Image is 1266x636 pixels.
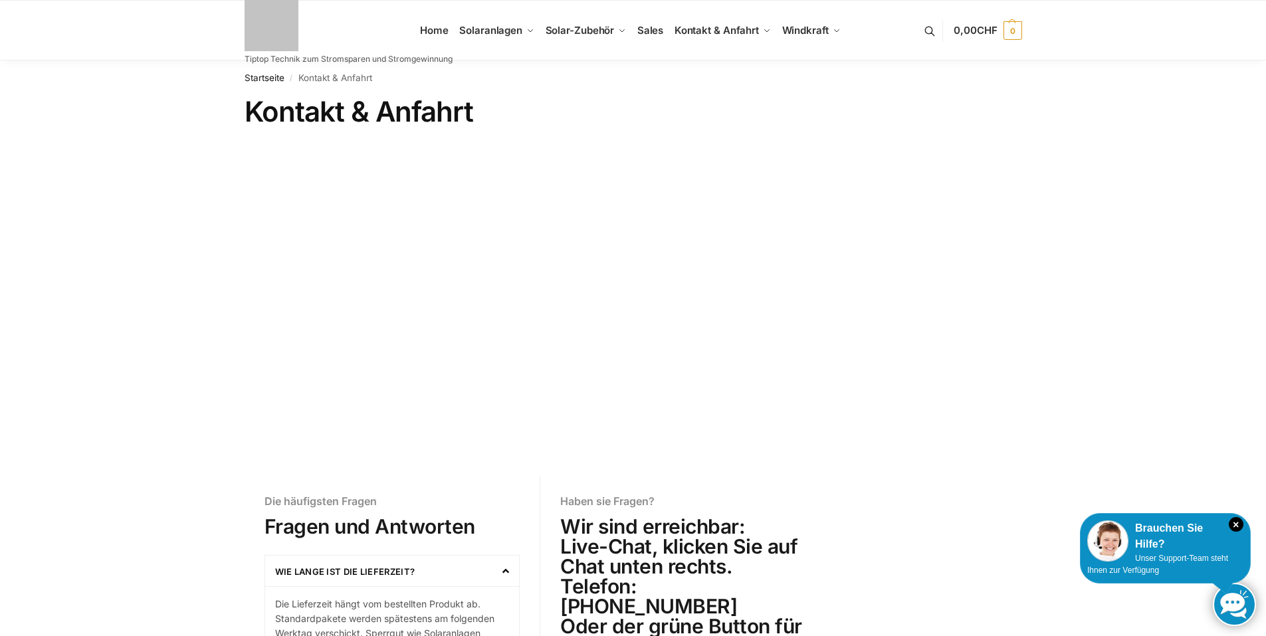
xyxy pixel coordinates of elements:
[637,24,664,37] span: Sales
[284,73,298,84] span: /
[1087,520,1128,562] img: Customer service
[135,145,1132,443] iframe: 3177 Laupen Bern Krankenhausweg 14
[1003,21,1022,40] span: 0
[245,95,1022,128] h1: Kontakt & Anfahrt
[454,1,540,60] a: Solaranlagen
[954,24,997,37] span: 0,00
[782,24,829,37] span: Windkraft
[459,24,522,37] span: Solaranlagen
[546,24,615,37] span: Solar-Zubehör
[264,496,520,506] h6: Die häufigsten Fragen
[265,556,520,586] div: Wie lange ist die Lieferzeit?
[1087,520,1243,552] div: Brauchen Sie Hilfe?
[560,496,815,506] h6: Haben sie Fragen?
[245,72,284,83] a: Startseite
[245,55,453,63] p: Tiptop Technik zum Stromsparen und Stromgewinnung
[675,24,759,37] span: Kontakt & Anfahrt
[776,1,846,60] a: Windkraft
[540,1,631,60] a: Solar-Zubehör
[1087,554,1228,575] span: Unser Support-Team steht Ihnen zur Verfügung
[954,11,1021,51] a: 0,00CHF 0
[275,566,415,577] a: Wie lange ist die Lieferzeit?
[977,24,998,37] span: CHF
[1229,517,1243,532] i: Schließen
[631,1,669,60] a: Sales
[245,60,1022,95] nav: Breadcrumb
[264,516,520,536] h2: Fragen und Antworten
[669,1,776,60] a: Kontakt & Anfahrt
